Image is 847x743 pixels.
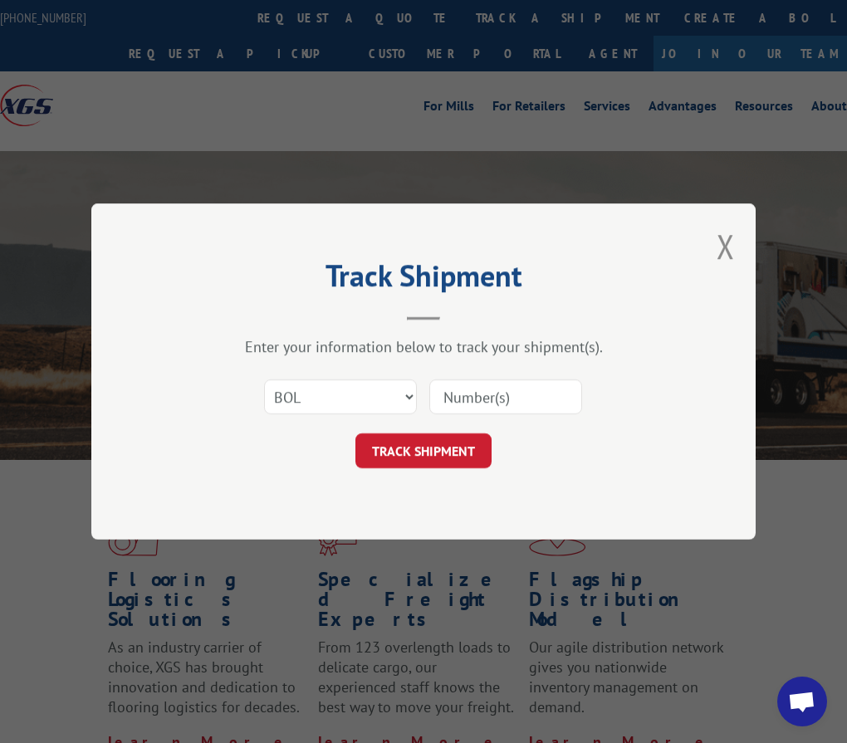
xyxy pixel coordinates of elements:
input: Number(s) [429,379,582,414]
h2: Track Shipment [174,264,673,296]
button: Close modal [717,224,735,268]
div: Enter your information below to track your shipment(s). [174,337,673,356]
button: TRACK SHIPMENT [355,433,492,468]
div: Open chat [777,677,827,726]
